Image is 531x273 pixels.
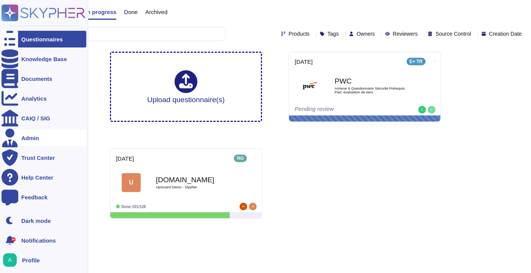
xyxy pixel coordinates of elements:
[240,203,247,210] img: user
[85,9,116,15] span: In progress
[122,173,141,192] div: U
[335,77,411,85] b: PWC
[295,59,313,65] span: [DATE]
[2,189,86,205] a: Feedback
[121,205,146,209] span: Done: 101/128
[21,76,52,82] div: Documents
[2,169,86,186] a: Help Center
[328,31,339,36] span: Tags
[21,238,56,243] span: Notifications
[147,70,225,103] div: Upload questionnaire(s)
[3,253,17,267] img: user
[335,87,411,94] span: Annexe 8 Questionnaire Sécurité Prérequis PwC évaluation de tiers
[249,203,257,210] img: user
[21,155,55,161] div: Trust Center
[393,31,418,36] span: Reviewers
[2,252,22,268] button: user
[428,106,436,114] img: user
[300,76,320,95] img: Logo
[407,58,426,65] div: E+ TR
[21,175,53,180] div: Help Center
[2,129,86,146] a: Admin
[156,185,232,189] span: UpGuard Demo - Slypher
[21,56,67,62] div: Knowledge Base
[21,96,47,101] div: Analytics
[11,237,16,242] div: 9+
[21,218,51,224] div: Dark mode
[436,31,471,36] span: Source Control
[2,50,86,67] a: Knowledge Base
[2,149,86,166] a: Trust Center
[145,9,167,15] span: Archived
[124,9,138,15] span: Done
[21,194,48,200] div: Feedback
[289,31,310,36] span: Products
[2,90,86,107] a: Analytics
[489,31,522,36] span: Creation Date
[2,110,86,126] a: CAIQ / SIG
[21,36,63,42] div: Questionnaires
[2,31,86,47] a: Questionnaires
[2,70,86,87] a: Documents
[30,27,225,41] input: Search by keywords
[234,155,247,162] div: RG
[418,106,426,114] img: user
[22,257,40,263] span: Profile
[357,31,375,36] span: Owners
[156,176,232,183] b: [DOMAIN_NAME]
[21,115,50,121] div: CAIQ / SIG
[295,106,388,114] div: Pending review
[116,156,134,161] span: [DATE]
[21,135,39,141] div: Admin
